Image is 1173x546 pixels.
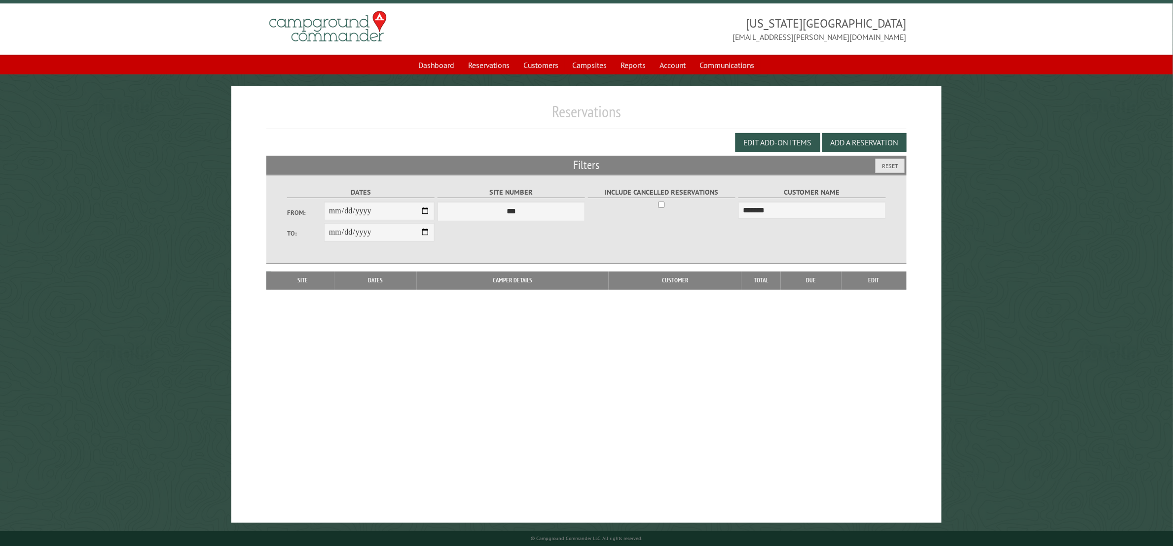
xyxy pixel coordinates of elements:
[609,272,741,289] th: Customer
[876,159,905,173] button: Reset
[287,187,435,198] label: Dates
[567,56,613,74] a: Campsites
[287,229,324,238] label: To:
[842,272,907,289] th: Edit
[735,133,820,152] button: Edit Add-on Items
[266,7,390,46] img: Campground Commander
[271,272,334,289] th: Site
[654,56,692,74] a: Account
[586,15,907,43] span: [US_STATE][GEOGRAPHIC_DATA] [EMAIL_ADDRESS][PERSON_NAME][DOMAIN_NAME]
[531,535,642,542] small: © Campground Commander LLC. All rights reserved.
[334,272,417,289] th: Dates
[266,156,906,174] h2: Filters
[266,102,906,129] h1: Reservations
[287,208,324,217] label: From:
[694,56,761,74] a: Communications
[417,272,609,289] th: Camper Details
[738,187,886,198] label: Customer Name
[615,56,652,74] a: Reports
[741,272,781,289] th: Total
[822,133,907,152] button: Add a Reservation
[781,272,842,289] th: Due
[463,56,516,74] a: Reservations
[413,56,461,74] a: Dashboard
[438,187,585,198] label: Site Number
[518,56,565,74] a: Customers
[588,187,735,198] label: Include Cancelled Reservations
